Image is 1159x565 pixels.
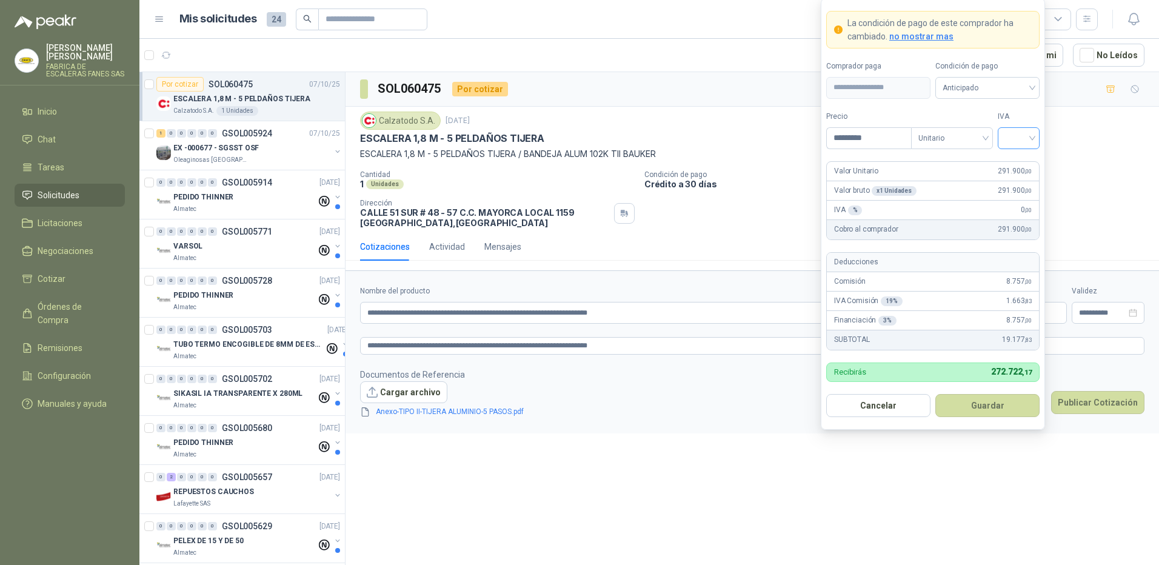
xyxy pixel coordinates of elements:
span: exclamation-circle [834,25,843,34]
span: Chat [38,133,56,146]
div: 0 [156,424,165,432]
div: 0 [198,375,207,383]
h3: SOL060475 [378,79,443,98]
span: ,00 [1024,226,1032,233]
a: Remisiones [15,336,125,359]
a: 0 0 0 0 0 0 GSOL005771[DATE] Company LogoVARSOLAlmatec [156,224,342,263]
p: ESCALERA 1,8 M - 5 PELDAÑOS TIJERA [173,93,310,105]
p: SIKASIL IA TRANSPARENTE X 280ML [173,388,302,400]
div: 0 [198,227,207,236]
p: GSOL005702 [222,375,272,383]
p: TUBO TERMO ENCOGIBLE DE 8MM DE ESPESOR X 5CMS [173,339,324,350]
div: 0 [156,375,165,383]
span: ,00 [1024,317,1032,324]
img: Company Logo [156,195,171,209]
span: 291.900 [998,224,1032,235]
p: [DATE] [319,373,340,385]
span: 8.757 [1006,276,1032,287]
span: ,00 [1024,187,1032,194]
p: GSOL005657 [222,473,272,481]
img: Company Logo [156,145,171,160]
div: 0 [198,178,207,187]
a: Configuración [15,364,125,387]
a: 0 2 0 0 0 0 GSOL005657[DATE] Company LogoREPUESTOS CAUCHOSLafayette SAS [156,470,342,509]
p: [DATE] [319,275,340,287]
p: Condición de pago [644,170,1154,179]
p: Almatec [173,401,196,410]
a: 0 0 0 0 0 0 GSOL005728[DATE] Company LogoPEDIDO THINNERAlmatec [156,273,342,312]
span: ,83 [1024,298,1032,304]
p: [DATE] [327,324,348,336]
p: IVA Comisión [834,295,903,307]
div: 0 [167,522,176,530]
div: Unidades [366,179,404,189]
p: Almatec [173,450,196,460]
div: Cotizaciones [360,240,410,253]
span: 1.663 [1006,295,1032,307]
a: 0 0 0 0 0 0 GSOL005680[DATE] Company LogoPEDIDO THINNERAlmatec [156,421,342,460]
img: Company Logo [156,244,171,258]
div: Por cotizar [156,77,204,92]
a: Chat [15,128,125,151]
a: Manuales y ayuda [15,392,125,415]
span: Remisiones [38,341,82,355]
p: 1 [360,179,364,189]
div: 2 [167,473,176,481]
label: IVA [998,111,1040,122]
p: [DATE] [446,115,470,127]
div: Mensajes [484,240,521,253]
p: Comisión [834,276,866,287]
a: Órdenes de Compra [15,295,125,332]
img: Logo peakr [15,15,76,29]
span: Anticipado [943,79,1032,97]
p: PEDIDO THINNER [173,192,233,203]
a: Cotizar [15,267,125,290]
a: Por cotizarSOL06047507/10/25 Company LogoESCALERA 1,8 M - 5 PELDAÑOS TIJERACalzatodo S.A.1 Unidades [139,72,345,121]
span: ,83 [1024,336,1032,343]
p: [DATE] [319,472,340,483]
span: search [303,15,312,23]
p: 07/10/25 [309,79,340,90]
p: GSOL005703 [222,326,272,334]
p: Almatec [173,204,196,214]
div: 0 [198,473,207,481]
div: Actividad [429,240,465,253]
span: ,00 [1024,278,1032,285]
span: 19.177 [1002,334,1032,346]
div: 0 [177,375,186,383]
button: Cargar archivo [360,381,447,403]
p: Almatec [173,352,196,361]
p: Almatec [173,548,196,558]
a: Anexo-TIPO II-TIJERA ALUMINIO-5 PASOS.pdf [371,406,529,418]
p: PEDIDO THINNER [173,290,233,301]
p: 07/10/25 [309,128,340,139]
div: Calzatodo S.A. [360,112,441,130]
img: Company Logo [156,96,171,111]
div: 0 [208,424,217,432]
p: Cobro al comprador [834,224,898,235]
span: 24 [267,12,286,27]
span: Unitario [918,129,986,147]
span: 272.722 [991,367,1032,376]
div: 0 [167,129,176,138]
p: PELEX DE 15 Y DE 50 [173,535,244,547]
span: Cotizar [38,272,65,286]
div: 0 [156,276,165,285]
p: Crédito a 30 días [644,179,1154,189]
a: Solicitudes [15,184,125,207]
div: 0 [167,227,176,236]
p: [DATE] [319,177,340,189]
button: Cancelar [826,394,930,417]
p: FABRICA DE ESCALERAS FANES SAS [46,63,125,78]
div: 0 [167,178,176,187]
div: 0 [208,522,217,530]
div: 3 % [878,316,897,326]
img: Company Logo [156,342,171,356]
div: 0 [156,326,165,334]
span: ,00 [1024,207,1032,213]
p: EX -000677 - SGSST OSF [173,142,259,154]
span: Inicio [38,105,57,118]
div: 0 [198,276,207,285]
div: 0 [208,129,217,138]
span: ,17 [1022,369,1032,376]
